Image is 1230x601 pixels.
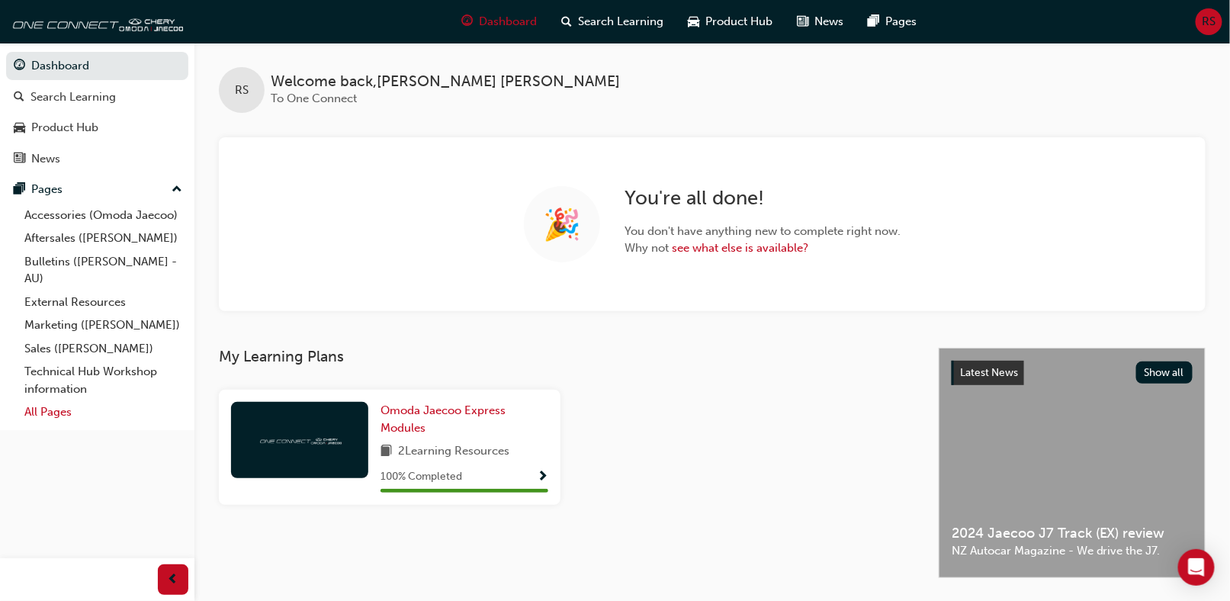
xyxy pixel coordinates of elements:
a: guage-iconDashboard [450,6,550,37]
span: car-icon [689,12,700,31]
h3: My Learning Plans [219,348,914,365]
button: Pages [6,175,188,204]
a: Omoda Jaecoo Express Modules [381,402,548,436]
span: 100 % Completed [381,468,462,486]
button: DashboardSearch LearningProduct HubNews [6,49,188,175]
span: 2 Learning Resources [398,442,509,461]
a: pages-iconPages [856,6,930,37]
a: Search Learning [6,83,188,111]
span: NZ Autocar Magazine - We drive the J7. [952,542,1193,560]
span: RS [235,82,249,99]
span: Why not [625,239,901,257]
span: guage-icon [462,12,474,31]
span: Omoda Jaecoo Express Modules [381,403,506,435]
span: book-icon [381,442,392,461]
span: news-icon [798,12,809,31]
span: News [815,13,844,31]
div: News [31,150,60,168]
a: search-iconSearch Learning [550,6,676,37]
span: Product Hub [706,13,773,31]
span: prev-icon [168,570,179,590]
span: search-icon [562,12,573,31]
span: Pages [886,13,917,31]
a: Accessories (Omoda Jaecoo) [18,204,188,227]
span: 2024 Jaecoo J7 Track (EX) review [952,525,1193,542]
span: To One Connect [271,92,357,105]
div: Search Learning [31,88,116,106]
a: Aftersales ([PERSON_NAME]) [18,227,188,250]
div: Product Hub [31,119,98,137]
span: You don't have anything new to complete right now. [625,223,901,240]
a: Sales ([PERSON_NAME]) [18,337,188,361]
button: Show all [1136,362,1193,384]
a: car-iconProduct Hub [676,6,785,37]
a: see what else is available? [672,241,808,255]
a: Latest NewsShow all [952,361,1193,385]
h2: You're all done! [625,186,901,211]
span: Welcome back , [PERSON_NAME] [PERSON_NAME] [271,73,620,91]
img: oneconnect [8,6,183,37]
button: RS [1196,8,1222,35]
span: news-icon [14,153,25,166]
span: pages-icon [14,183,25,197]
a: Technical Hub Workshop information [18,360,188,400]
div: Pages [31,181,63,198]
a: Bulletins ([PERSON_NAME] - AU) [18,250,188,291]
a: External Resources [18,291,188,314]
span: Latest News [960,366,1018,379]
button: Show Progress [537,468,548,487]
span: up-icon [172,180,182,200]
span: RS [1203,13,1216,31]
span: car-icon [14,121,25,135]
a: Marketing ([PERSON_NAME]) [18,313,188,337]
a: All Pages [18,400,188,424]
span: guage-icon [14,59,25,73]
span: Show Progress [537,471,548,484]
span: pages-icon [869,12,880,31]
a: Dashboard [6,52,188,80]
span: 🎉 [543,216,581,233]
span: Dashboard [480,13,538,31]
a: Latest NewsShow all2024 Jaecoo J7 Track (EX) reviewNZ Autocar Magazine - We drive the J7. [939,348,1206,578]
a: News [6,145,188,173]
span: search-icon [14,91,24,104]
a: news-iconNews [785,6,856,37]
a: Product Hub [6,114,188,142]
span: Search Learning [579,13,664,31]
div: Open Intercom Messenger [1178,549,1215,586]
img: oneconnect [258,432,342,447]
